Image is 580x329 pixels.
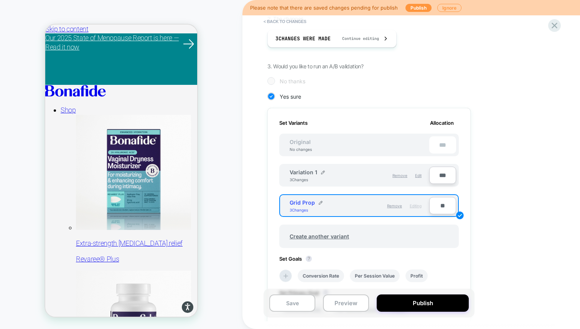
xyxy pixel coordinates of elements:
[31,214,152,223] p: Extra-strength [MEDICAL_DATA] relief
[387,203,402,208] span: Remove
[334,36,379,41] span: Continue editing
[290,169,317,175] span: Variation 1
[415,173,422,178] span: Edit
[298,269,344,282] li: Conversion Rate
[282,147,320,152] div: No changes
[15,81,31,89] a: Shop
[267,63,363,69] span: 3. Would you like to run an A/B validation?
[275,35,331,42] span: 3 Changes were made
[377,294,469,312] button: Publish
[31,90,152,239] a: Revaree Plus Extra-strength [MEDICAL_DATA] relief Revaree® Plus
[279,120,308,126] span: Set Variants
[323,294,369,312] button: Preview
[430,120,454,126] span: Allocation
[31,230,152,239] p: Revaree® Plus
[405,269,428,282] li: Profit
[410,203,422,208] span: Editing
[31,90,146,205] img: Revaree Plus
[306,256,312,262] button: ?
[280,93,301,100] span: Yes sure
[392,173,407,178] span: Remove
[282,139,318,145] span: Original
[260,15,310,28] button: < Back to changes
[290,177,313,182] div: 3 Changes
[279,256,316,262] span: Set Goals
[269,294,315,312] button: Save
[437,4,461,12] button: Ignore
[290,208,313,212] div: 3 Changes
[456,212,464,219] img: edit
[319,201,323,205] img: edit
[280,78,305,84] span: No thanks
[405,4,432,12] button: Publish
[350,269,400,282] li: Per Session Value
[290,199,315,206] span: Grid Prop
[321,170,325,174] img: edit
[282,227,357,245] span: Create another variant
